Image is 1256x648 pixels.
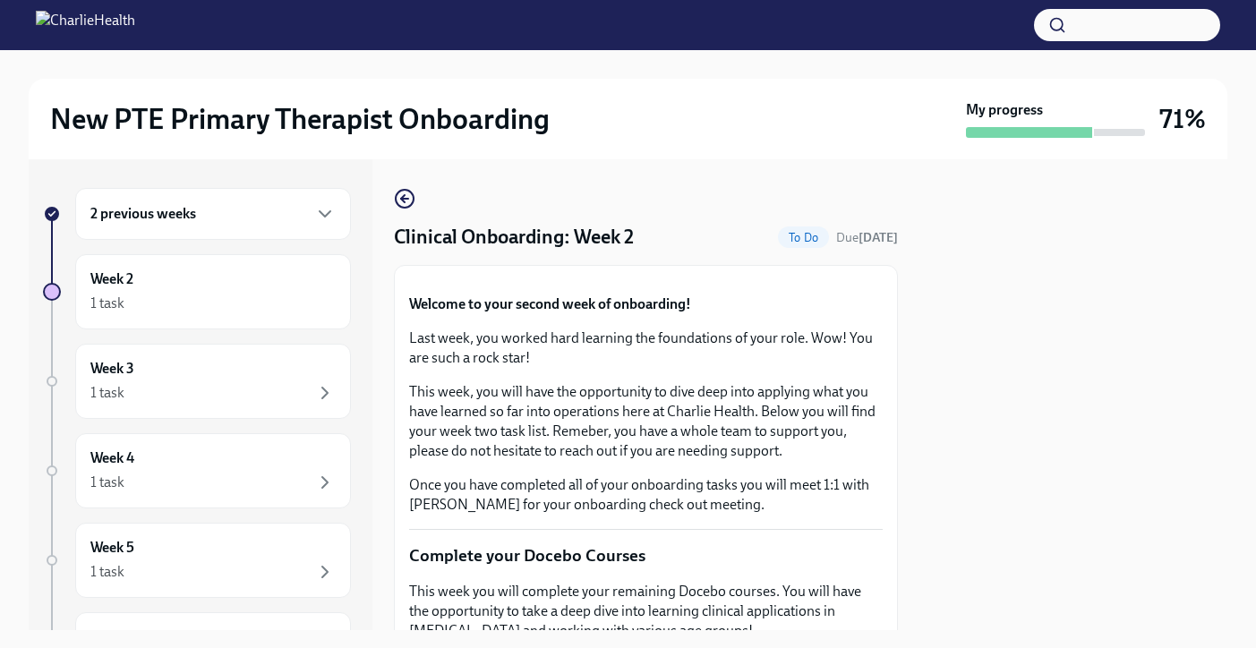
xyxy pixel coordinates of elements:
h6: Week 5 [90,538,134,558]
p: Last week, you worked hard learning the foundations of your role. Wow! You are such a rock star! [409,328,883,368]
div: 1 task [90,473,124,492]
strong: Welcome to your second week of onboarding! [409,295,691,312]
h6: Week 4 [90,448,134,468]
h4: Clinical Onboarding: Week 2 [394,224,634,251]
a: Week 51 task [43,523,351,598]
h6: Week 3 [90,359,134,379]
img: CharlieHealth [36,11,135,39]
a: Week 21 task [43,254,351,329]
strong: [DATE] [859,230,898,245]
span: Due [836,230,898,245]
p: Once you have completed all of your onboarding tasks you will meet 1:1 with [PERSON_NAME] for you... [409,475,883,515]
span: To Do [778,231,829,244]
div: 1 task [90,383,124,403]
p: Complete your Docebo Courses [409,544,883,567]
h2: New PTE Primary Therapist Onboarding [50,101,550,137]
p: This week, you will have the opportunity to dive deep into applying what you have learned so far ... [409,382,883,461]
p: This week you will complete your remaining Docebo courses. You will have the opportunity to take ... [409,582,883,641]
a: Week 31 task [43,344,351,419]
h6: 2 previous weeks [90,204,196,224]
a: Week 41 task [43,433,351,508]
strong: My progress [966,100,1043,120]
div: 2 previous weeks [75,188,351,240]
h3: 71% [1159,103,1206,135]
h6: Week 6 [90,627,134,647]
span: August 30th, 2025 10:00 [836,229,898,246]
div: 1 task [90,562,124,582]
div: 1 task [90,294,124,313]
h6: Week 2 [90,269,133,289]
